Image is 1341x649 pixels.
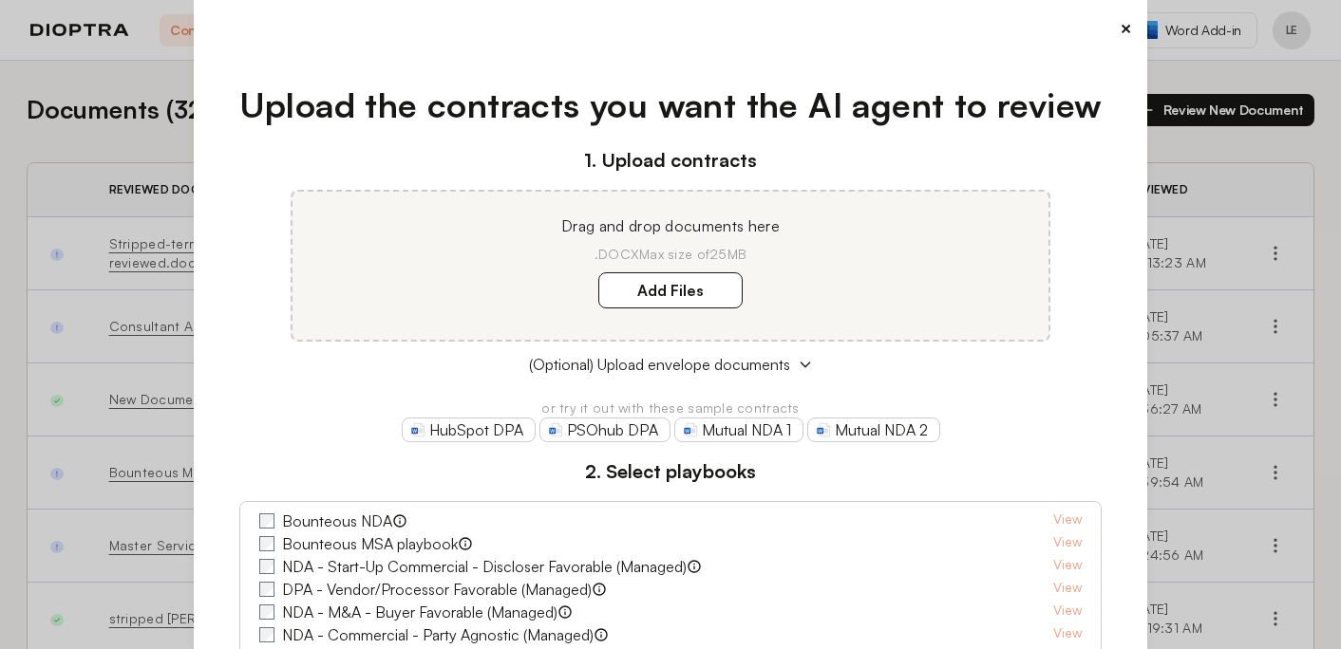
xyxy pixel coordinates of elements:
label: NDA - Commercial - Party Agnostic (Managed) [282,623,594,646]
p: .DOCX Max size of 25MB [315,245,1026,264]
a: View [1053,578,1082,601]
a: View [1053,510,1082,532]
h3: 1. Upload contracts [239,146,1103,175]
label: Bounteous MSA playbook [282,532,458,555]
a: View [1053,623,1082,646]
a: Mutual NDA 1 [674,417,803,442]
label: NDA - Start-Up Commercial - Discloser Favorable (Managed) [282,555,687,578]
p: or try it out with these sample contracts [239,399,1103,417]
h3: 2. Select playbooks [239,457,1103,486]
button: × [1120,15,1132,42]
button: (Optional) Upload envelope documents [239,353,1103,376]
label: NDA - M&A - Buyer Favorable (Managed) [282,601,557,623]
h1: Upload the contracts you want the AI agent to review [239,80,1103,131]
a: View [1053,601,1082,623]
p: Drag and drop documents here [315,214,1026,237]
a: View [1053,532,1082,555]
span: (Optional) Upload envelope documents [529,353,790,376]
a: HubSpot DPA [402,417,536,442]
a: Mutual NDA 2 [807,417,940,442]
label: Add Files [598,272,743,308]
label: Bounteous NDA [282,510,392,532]
a: PSOhub DPA [539,417,670,442]
label: DPA - Vendor/Processor Favorable (Managed) [282,578,592,601]
a: View [1053,555,1082,578]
